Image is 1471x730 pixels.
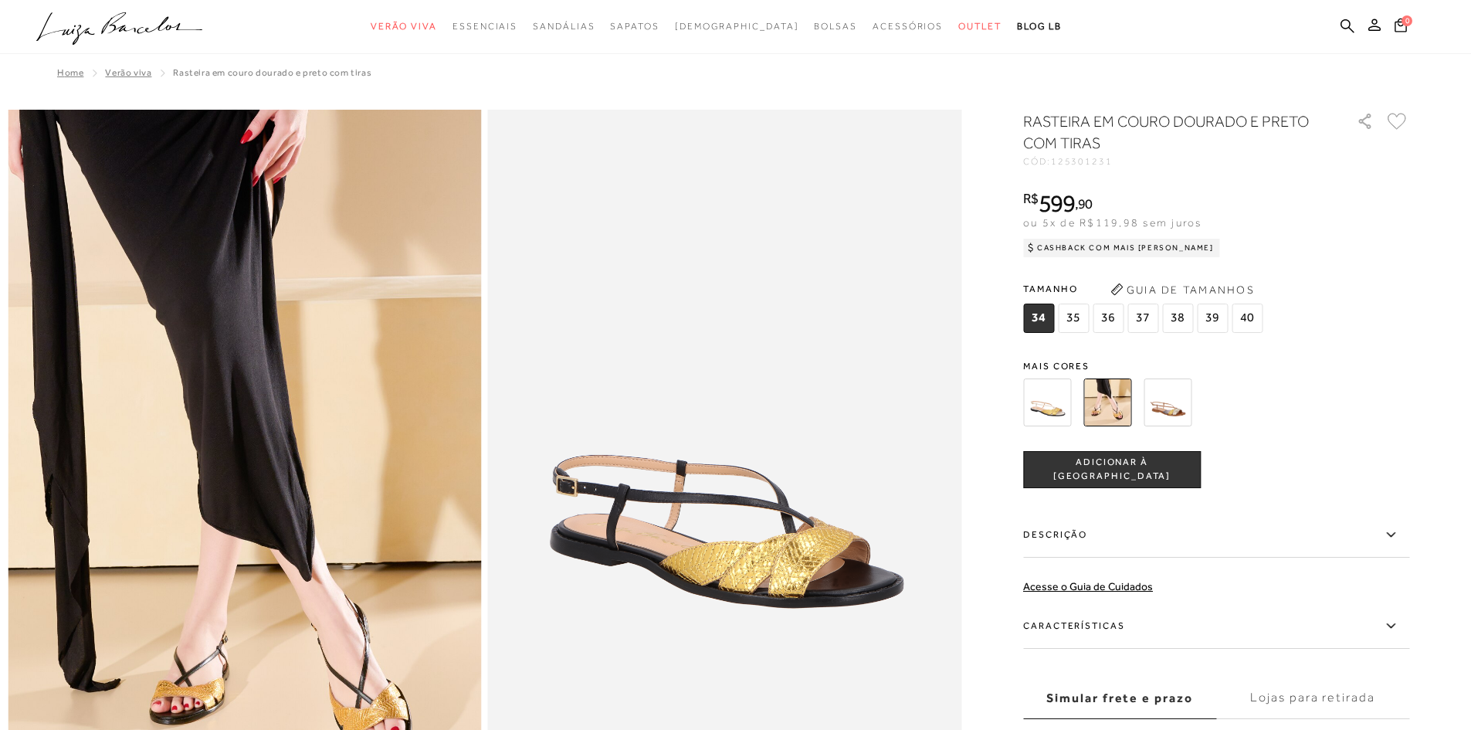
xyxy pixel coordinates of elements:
label: Lojas para retirada [1216,677,1409,719]
button: Guia de Tamanhos [1105,277,1259,302]
img: RASTEIRA EM COURO DOURADO E OFF WHITE COM TIRAS [1023,379,1071,426]
label: Simular frete e prazo [1023,677,1216,719]
span: [DEMOGRAPHIC_DATA] [675,21,799,32]
span: 37 [1127,304,1158,333]
a: categoryNavScreenReaderText [610,12,659,41]
span: Outlet [958,21,1002,32]
span: ADICIONAR À [GEOGRAPHIC_DATA] [1024,456,1200,483]
i: , [1075,197,1093,211]
a: BLOG LB [1017,12,1062,41]
span: Sandálias [533,21,595,32]
span: Tamanho [1023,277,1266,300]
label: Características [1023,604,1409,649]
img: RASTEIRA EM COURO MULTICOLOR COM TIRAS [1144,379,1191,426]
a: Verão Viva [105,67,151,78]
span: 0 [1402,15,1412,26]
span: Bolsas [814,21,857,32]
a: categoryNavScreenReaderText [958,12,1002,41]
span: Mais cores [1023,362,1409,371]
a: categoryNavScreenReaderText [873,12,943,41]
span: 39 [1197,304,1228,333]
span: 38 [1162,304,1193,333]
a: categoryNavScreenReaderText [371,12,437,41]
a: categoryNavScreenReaderText [814,12,857,41]
span: 34 [1023,304,1054,333]
span: 125301231 [1051,156,1113,167]
span: Sapatos [610,21,659,32]
span: Essenciais [452,21,517,32]
span: 90 [1078,195,1093,212]
button: 0 [1390,17,1412,38]
div: Cashback com Mais [PERSON_NAME] [1023,239,1220,257]
span: 599 [1039,189,1075,217]
span: Verão Viva [371,21,437,32]
span: Acessórios [873,21,943,32]
span: RASTEIRA EM COURO DOURADO E PRETO COM TIRAS [173,67,371,78]
i: R$ [1023,192,1039,205]
span: BLOG LB [1017,21,1062,32]
a: Acesse o Guia de Cuidados [1023,580,1153,592]
label: Descrição [1023,513,1409,558]
span: 40 [1232,304,1263,333]
a: categoryNavScreenReaderText [533,12,595,41]
h1: RASTEIRA EM COURO DOURADO E PRETO COM TIRAS [1023,110,1313,154]
button: ADICIONAR À [GEOGRAPHIC_DATA] [1023,451,1201,488]
a: Home [57,67,83,78]
span: 36 [1093,304,1124,333]
div: CÓD: [1023,157,1332,166]
img: RASTEIRA EM COURO DOURADO E PRETO COM TIRAS [1083,379,1131,426]
span: ou 5x de R$119,98 sem juros [1023,216,1202,229]
a: categoryNavScreenReaderText [452,12,517,41]
span: 35 [1058,304,1089,333]
a: noSubCategoriesText [675,12,799,41]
